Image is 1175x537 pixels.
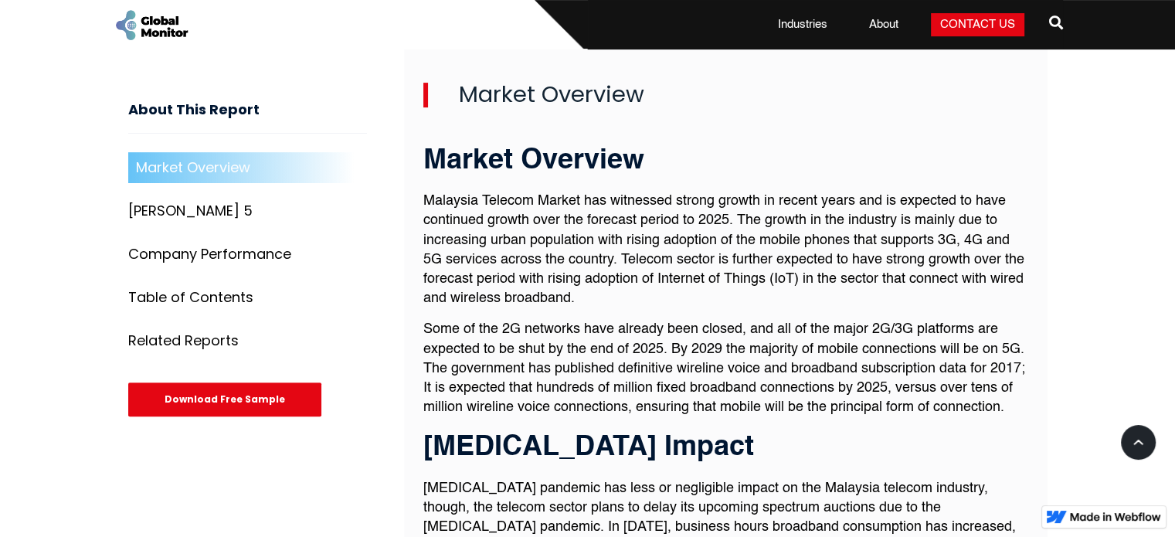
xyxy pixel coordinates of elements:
a: Company Performance [128,239,367,270]
span:  [1049,12,1063,33]
a:  [1049,9,1063,40]
div: Market Overview [136,160,250,175]
div: Download Free Sample [128,382,321,416]
div: Company Performance [128,246,291,262]
div: Related Reports [128,333,239,348]
a: home [113,8,190,42]
a: [PERSON_NAME] 5 [128,195,367,226]
a: Market Overview [128,152,367,183]
h3: About This Report [128,102,367,134]
img: Made in Webflow [1070,512,1161,522]
p: Some of the 2G networks have already been closed, and all of the major 2G/3G platforms are expect... [423,320,1028,417]
h2: Market Overview [423,83,1028,107]
a: Contact Us [931,13,1024,36]
a: Related Reports [128,325,367,356]
a: Table of Contents [128,282,367,313]
p: Malaysia Telecom Market has witnessed strong growth in recent years and is expected to have conti... [423,192,1028,308]
h3: [MEDICAL_DATA] Impact [423,433,1028,464]
a: Industries [769,17,837,32]
div: [PERSON_NAME] 5 [128,203,253,219]
a: About [860,17,908,32]
h3: Market Overview [423,146,1028,177]
div: Table of Contents [128,290,253,305]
